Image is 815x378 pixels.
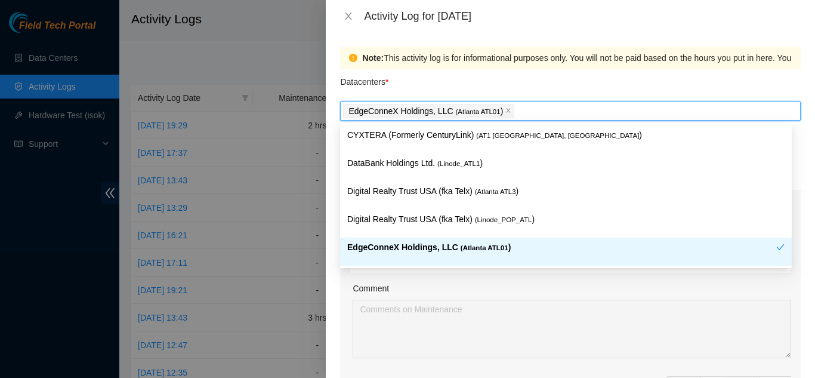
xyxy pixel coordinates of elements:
[340,69,388,88] p: Datacenters
[349,54,357,62] span: exclamation-circle
[340,11,357,22] button: Close
[362,51,384,64] strong: Note:
[461,244,508,251] span: ( Atlanta ATL01
[437,160,480,167] span: ( Linode_ATL1
[475,188,516,195] span: ( Atlanta ATL3
[475,216,532,223] span: ( Linode_POP_ATL
[347,128,785,142] p: CYXTERA (Formerly CenturyLink) )
[353,300,791,358] textarea: Comment
[353,282,389,295] label: Comment
[776,243,785,251] span: check
[344,11,353,21] span: close
[348,105,503,118] p: EdgeConneX Holdings, LLC )
[347,185,785,198] p: Digital Realty Trust USA (fka Telx) )
[505,107,511,115] span: close
[455,108,500,115] span: ( Atlanta ATL01
[347,156,785,170] p: DataBank Holdings Ltd. )
[347,241,776,254] p: EdgeConneX Holdings, LLC )
[476,132,639,139] span: ( AT1 [GEOGRAPHIC_DATA], [GEOGRAPHIC_DATA]
[364,10,801,23] div: Activity Log for [DATE]
[347,213,785,226] p: Digital Realty Trust USA (fka Telx) )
